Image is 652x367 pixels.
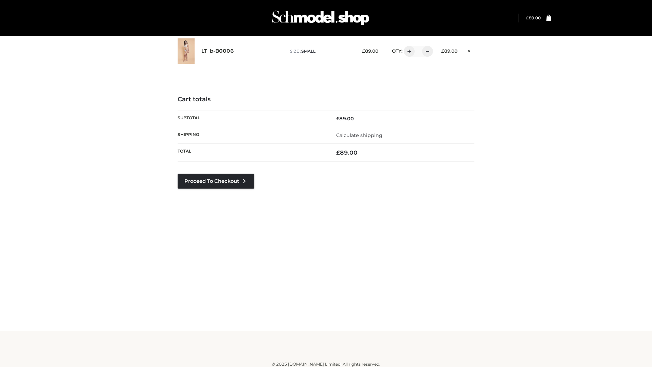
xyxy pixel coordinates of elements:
img: Schmodel Admin 964 [270,4,372,31]
span: £ [336,116,339,122]
bdi: 89.00 [336,149,358,156]
span: £ [336,149,340,156]
div: QTY: [385,46,431,57]
a: Calculate shipping [336,132,382,138]
bdi: 89.00 [362,48,378,54]
th: Shipping [178,127,326,143]
span: £ [362,48,365,54]
th: Subtotal [178,110,326,127]
bdi: 89.00 [336,116,354,122]
bdi: 89.00 [526,15,541,20]
span: £ [526,15,529,20]
a: Proceed to Checkout [178,174,254,189]
p: size : [290,48,351,54]
span: SMALL [301,49,315,54]
th: Total [178,144,326,162]
a: £89.00 [526,15,541,20]
h4: Cart totals [178,96,474,103]
span: £ [441,48,444,54]
a: LT_b-B0006 [201,48,234,54]
a: Remove this item [464,46,474,55]
bdi: 89.00 [441,48,457,54]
